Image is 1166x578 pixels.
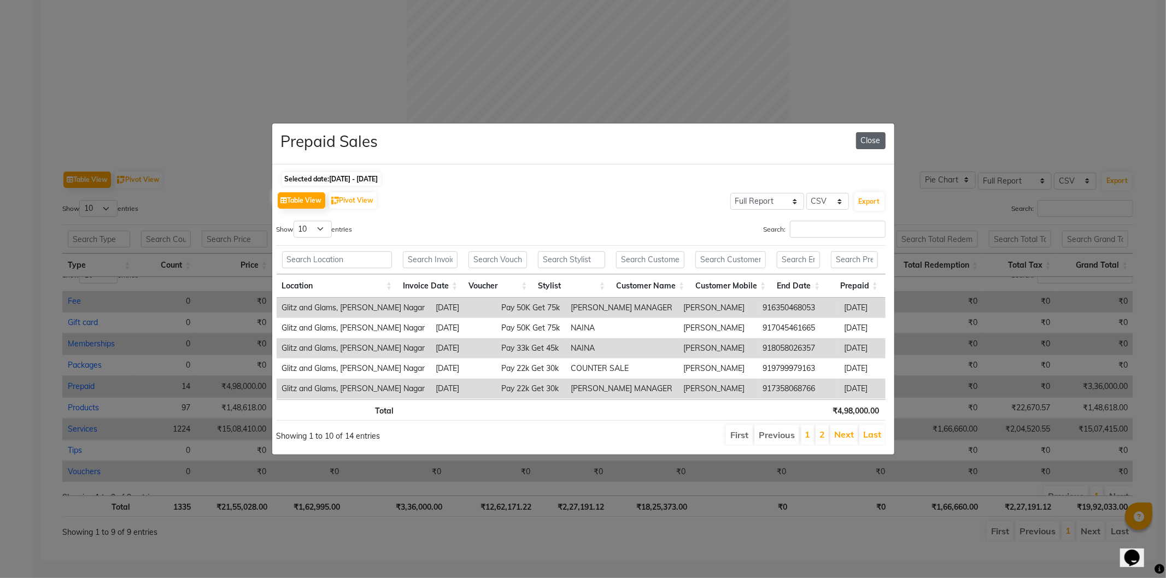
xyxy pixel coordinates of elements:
[758,399,839,419] td: 919928330027
[277,399,400,421] th: Total
[839,338,893,358] td: [DATE]
[431,358,496,379] td: [DATE]
[695,251,766,268] input: Search Customer Mobile
[431,298,496,318] td: [DATE]
[277,424,521,442] div: Showing 1 to 10 of 14 entries
[277,338,431,358] td: Glitz and Glams, [PERSON_NAME] Nagar
[611,274,690,298] th: Customer Name: activate to sort column ascending
[294,221,332,238] select: Showentries
[532,274,611,298] th: Stylist: activate to sort column ascending
[277,274,398,298] th: Location: activate to sort column ascending
[1120,534,1155,567] iframe: chat widget
[758,298,839,318] td: 916350468053
[678,379,758,399] td: [PERSON_NAME]
[496,298,566,318] td: Pay 50K Get 75k
[831,251,878,268] input: Search Prepaid
[777,251,820,268] input: Search End Date
[496,399,566,419] td: Pay 22k Get 30k
[790,221,886,238] input: Search:
[566,399,678,419] td: COUNTER SALE
[496,379,566,399] td: Pay 22k Get 30k
[538,251,605,268] input: Search Stylist
[329,192,377,209] button: Pivot View
[566,358,678,379] td: COUNTER SALE
[884,399,942,421] th: ₹89,500.00
[496,338,566,358] td: Pay 33k Get 45k
[431,379,496,399] td: [DATE]
[839,318,893,338] td: [DATE]
[758,379,839,399] td: 917358068766
[805,429,810,440] a: 1
[331,197,339,205] img: pivot.png
[771,274,825,298] th: End Date: activate to sort column ascending
[758,318,839,338] td: 917045461665
[839,358,893,379] td: [DATE]
[277,358,431,379] td: Glitz and Glams, [PERSON_NAME] Nagar
[463,274,532,298] th: Voucher: activate to sort column ascending
[468,251,527,268] input: Search Voucher
[431,338,496,358] td: [DATE]
[431,399,496,419] td: [DATE]
[277,318,431,338] td: Glitz and Glams, [PERSON_NAME] Nagar
[678,358,758,379] td: [PERSON_NAME]
[839,298,893,318] td: [DATE]
[883,274,943,298] th: Redeemed: activate to sort column ascending
[678,298,758,318] td: [PERSON_NAME]
[566,318,678,338] td: NAINA
[566,379,678,399] td: [PERSON_NAME] MANAGER
[496,318,566,338] td: Pay 50K Get 75k
[282,251,392,268] input: Search Location
[403,251,458,268] input: Search Invoice Date
[758,338,839,358] td: 918058026357
[834,429,854,440] a: Next
[566,298,678,318] td: [PERSON_NAME] MANAGER
[839,379,893,399] td: [DATE]
[277,379,431,399] td: Glitz and Glams, [PERSON_NAME] Nagar
[496,358,566,379] td: Pay 22k Get 30k
[281,132,378,151] h3: Prepaid Sales
[397,274,463,298] th: Invoice Date: activate to sort column ascending
[690,274,771,298] th: Customer Mobile: activate to sort column ascending
[277,221,353,238] label: Show entries
[854,192,884,211] button: Export
[764,221,886,238] label: Search:
[863,429,881,440] a: Last
[758,358,839,379] td: 919799979163
[678,338,758,358] td: [PERSON_NAME]
[678,318,758,338] td: [PERSON_NAME]
[616,251,684,268] input: Search Customer Name
[431,318,496,338] td: [DATE]
[277,399,431,419] td: Glitz and Glams, [PERSON_NAME] Nagar
[827,399,884,421] th: ₹4,98,000.00
[277,298,431,318] td: Glitz and Glams, [PERSON_NAME] Nagar
[282,172,381,186] span: Selected date:
[839,399,893,419] td: [DATE]
[678,399,758,419] td: [PERSON_NAME]
[819,429,825,440] a: 2
[330,175,378,183] span: [DATE] - [DATE]
[566,338,678,358] td: NAINA
[825,274,883,298] th: Prepaid: activate to sort column ascending
[856,132,886,149] button: Close
[278,192,325,209] button: Table View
